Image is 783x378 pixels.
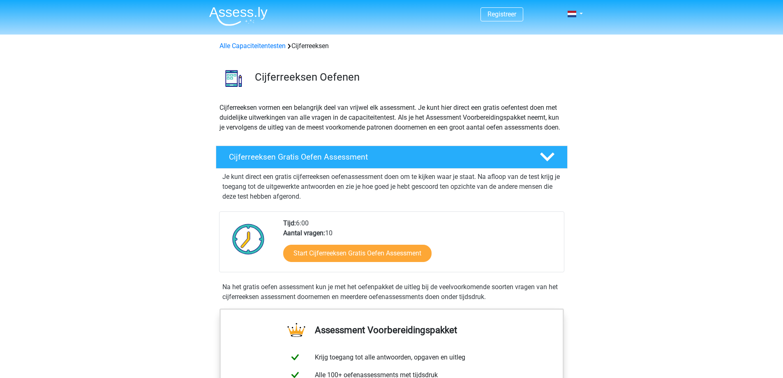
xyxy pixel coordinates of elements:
[216,41,567,51] div: Cijferreeksen
[255,71,561,83] h3: Cijferreeksen Oefenen
[283,245,432,262] a: Start Cijferreeksen Gratis Oefen Assessment
[277,218,564,272] div: 6:00 10
[219,42,286,50] a: Alle Capaciteitentesten
[283,219,296,227] b: Tijd:
[229,152,527,162] h4: Cijferreeksen Gratis Oefen Assessment
[219,103,564,132] p: Cijferreeksen vormen een belangrijk deel van vrijwel elk assessment. Je kunt hier direct een grat...
[209,7,268,26] img: Assessly
[212,146,571,169] a: Cijferreeksen Gratis Oefen Assessment
[487,10,516,18] a: Registreer
[283,229,325,237] b: Aantal vragen:
[219,282,564,302] div: Na het gratis oefen assessment kun je met het oefenpakket de uitleg bij de veelvoorkomende soorte...
[216,61,251,96] img: cijferreeksen
[228,218,269,260] img: Klok
[222,172,561,202] p: Je kunt direct een gratis cijferreeksen oefenassessment doen om te kijken waar je staat. Na afloo...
